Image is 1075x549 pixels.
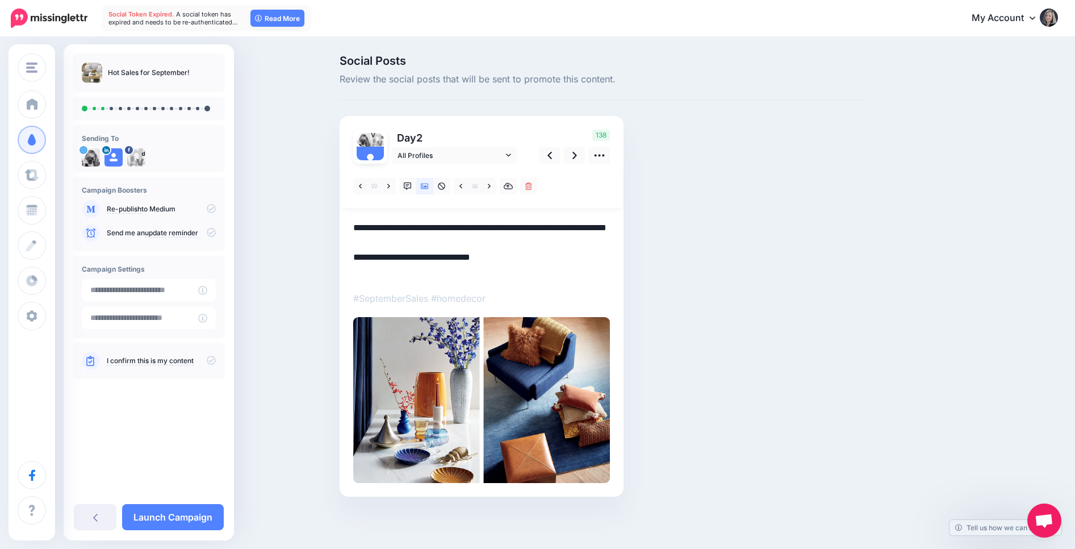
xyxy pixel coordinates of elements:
a: Read More [250,10,304,27]
p: Send me an [107,228,216,238]
a: All Profiles [392,147,517,164]
a: Re-publish [107,205,141,214]
span: 2 [416,132,423,144]
h4: Campaign Settings [82,265,216,273]
img: Missinglettr [11,9,87,28]
a: Open chat [1027,504,1061,538]
a: update reminder [145,228,198,238]
span: Social Posts [340,55,867,66]
span: Social Token Expired. [108,10,174,18]
img: 35671694_1870091686402226_1015065569939947520_n-bsa25008.png [127,148,145,167]
a: Tell us how we can improve [949,520,1061,535]
img: 522a5b449fbf4d2eac414b96f817f73c_thumb.jpg [82,63,102,83]
h4: Sending To [82,134,216,143]
span: Review the social posts that will be sent to promote this content. [340,72,867,87]
a: I confirm this is my content [107,356,194,365]
p: to Medium [107,204,216,214]
img: 35671694_1870091686402226_1015065569939947520_n-bsa25008.png [370,133,384,147]
img: Nv4GdWCh-16509.jpg [82,148,100,167]
h4: Campaign Boosters [82,186,216,194]
img: ROZQ862LJVRSW05ERAE2CV00NN0FFTGE.jpeg [353,317,610,483]
span: 138 [592,130,610,141]
a: My Account [960,5,1058,32]
p: Hot Sales for September! [108,67,190,78]
img: user_default_image.png [104,148,123,167]
img: Nv4GdWCh-16509.jpg [357,133,370,147]
img: user_default_image.png [357,147,384,174]
p: Day [392,130,518,146]
span: All Profiles [398,149,503,161]
span: A social token has expired and needs to be re-authenticated… [108,10,238,26]
p: #SeptemberSales #homedecor [353,291,610,306]
img: menu.png [26,63,37,73]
